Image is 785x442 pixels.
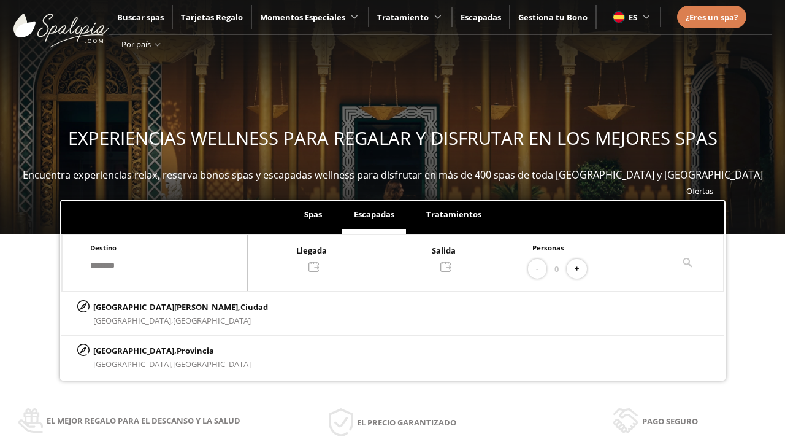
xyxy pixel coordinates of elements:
[23,168,763,182] span: Encuentra experiencias relax, reserva bonos spas y escapadas wellness para disfrutar en más de 40...
[426,209,481,220] span: Tratamientos
[181,12,243,23] a: Tarjetas Regalo
[554,262,559,276] span: 0
[642,414,698,428] span: Pago seguro
[240,301,268,312] span: Ciudad
[177,345,214,356] span: Provincia
[68,126,718,150] span: EXPERIENCIAS WELLNESS PARA REGALAR Y DISFRUTAR EN LOS MEJORES SPAS
[173,315,251,326] span: [GEOGRAPHIC_DATA]
[13,1,109,48] img: ImgLogoSpalopia.BvClDcEz.svg
[90,243,117,252] span: Destino
[686,10,738,24] a: ¿Eres un spa?
[173,359,251,370] span: [GEOGRAPHIC_DATA]
[518,12,588,23] a: Gestiona tu Bono
[304,209,322,220] span: Spas
[461,12,501,23] a: Escapadas
[532,243,564,252] span: Personas
[93,300,268,314] p: [GEOGRAPHIC_DATA][PERSON_NAME],
[117,12,164,23] a: Buscar spas
[93,344,251,357] p: [GEOGRAPHIC_DATA],
[528,259,546,279] button: -
[93,359,173,370] span: [GEOGRAPHIC_DATA],
[686,185,713,196] a: Ofertas
[93,315,173,326] span: [GEOGRAPHIC_DATA],
[357,416,456,429] span: El precio garantizado
[121,39,151,50] span: Por país
[567,259,587,279] button: +
[686,12,738,23] span: ¿Eres un spa?
[47,414,240,427] span: El mejor regalo para el descanso y la salud
[354,209,394,220] span: Escapadas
